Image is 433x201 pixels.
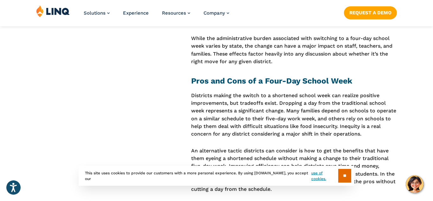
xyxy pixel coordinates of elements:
[406,175,423,193] button: Hello, have a question? Let’s chat.
[162,10,190,16] a: Resources
[204,10,229,16] a: Company
[204,10,225,16] span: Company
[84,5,229,26] nav: Primary Navigation
[162,10,186,16] span: Resources
[191,76,352,85] strong: Pros and Cons of a Four-Day School Week
[344,6,397,19] a: Request a Demo
[84,10,106,16] span: Solutions
[191,147,397,193] p: An alternative tactic districts can consider is how to get the benefits that have them eyeing a s...
[344,5,397,19] nav: Button Navigation
[123,10,149,16] a: Experience
[36,5,70,17] img: LINQ | K‑12 Software
[191,35,397,65] p: While the administrative burden associated with switching to a four-day school week varies by sta...
[79,166,354,186] div: This site uses cookies to provide our customers with a more personal experience. By using [DOMAIN...
[311,170,338,182] a: use of cookies.
[84,10,110,16] a: Solutions
[191,92,397,138] p: Districts making the switch to a shortened school week can realize positive improvements, but tra...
